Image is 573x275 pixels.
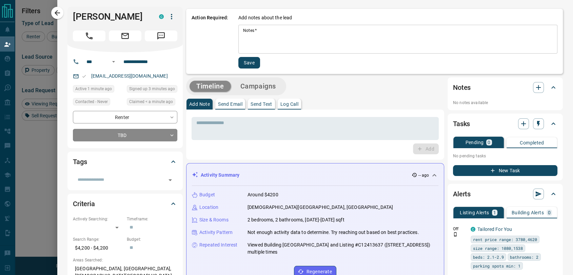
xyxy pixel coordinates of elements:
p: 2 bedrooms, 2 bathrooms, [DATE]-[DATE] sqft [248,216,344,223]
span: Claimed < a minute ago [129,98,173,105]
p: 0 [548,210,551,215]
h2: Notes [453,82,471,93]
p: $4,200 - $4,200 [73,242,123,254]
div: Mon Oct 13 2025 [73,85,123,95]
p: Pending [465,140,483,145]
span: Contacted - Never [75,98,108,105]
p: Around $4200 [248,191,278,198]
span: parking spots min: 1 [473,262,520,269]
p: 1 [493,210,496,215]
p: Building Alerts [512,210,544,215]
span: beds: 2.1-2.9 [473,254,504,260]
p: Timeframe: [127,216,177,222]
p: Actively Searching: [73,216,123,222]
h2: Criteria [73,198,95,209]
p: Action Required: [192,14,228,68]
div: Renter [73,111,177,123]
p: Budget: [127,236,177,242]
div: Tags [73,154,177,170]
svg: Email Valid [82,74,86,79]
div: Notes [453,79,557,96]
a: [EMAIL_ADDRESS][DOMAIN_NAME] [91,73,168,79]
p: Send Text [251,102,272,106]
p: [DEMOGRAPHIC_DATA][GEOGRAPHIC_DATA], [GEOGRAPHIC_DATA] [248,204,393,211]
div: Mon Oct 13 2025 [127,85,177,95]
button: Save [238,57,260,68]
button: New Task [453,165,557,176]
p: Not enough activity data to determine. Try reaching out based on best practices. [248,229,419,236]
h2: Tags [73,156,87,167]
button: Open [110,58,118,66]
span: rent price range: 3780,4620 [473,236,537,243]
h2: Tasks [453,118,470,129]
div: Mon Oct 13 2025 [127,98,177,107]
h2: Alerts [453,189,471,199]
span: Message [145,31,177,41]
p: Completed [520,140,544,145]
span: Email [109,31,141,41]
p: Add notes about the lead [238,14,292,21]
div: Criteria [73,196,177,212]
p: Location [199,204,218,211]
p: Size & Rooms [199,216,229,223]
p: No notes available [453,100,557,106]
span: size range: 1080,1538 [473,245,523,252]
span: bathrooms: 2 [510,254,538,260]
p: Off [453,226,467,232]
button: Campaigns [234,81,283,92]
div: Activity Summary-- ago [192,169,438,181]
p: Log Call [280,102,298,106]
p: Activity Pattern [199,229,233,236]
button: Timeline [190,81,231,92]
p: Send Email [218,102,242,106]
p: Search Range: [73,236,123,242]
p: Listing Alerts [460,210,489,215]
div: Alerts [453,186,557,202]
a: Tailored For You [477,227,512,232]
div: condos.ca [159,14,164,19]
span: Signed up 3 minutes ago [129,85,175,92]
p: Add Note [189,102,210,106]
p: Budget [199,191,215,198]
div: Tasks [453,116,557,132]
div: TBD [73,129,177,141]
div: condos.ca [471,227,475,232]
p: Areas Searched: [73,257,177,263]
svg: Push Notification Only [453,232,458,237]
p: Activity Summary [201,172,239,179]
p: 0 [488,140,490,145]
p: Viewed Building [GEOGRAPHIC_DATA] and Listing #C12413637 ([STREET_ADDRESS]) multiple times [248,241,438,256]
h1: [PERSON_NAME] [73,11,149,22]
button: Open [165,175,175,185]
p: Repeated Interest [199,241,237,249]
p: No pending tasks [453,151,557,161]
p: -- ago [418,172,429,178]
span: Active 1 minute ago [75,85,112,92]
span: Call [73,31,105,41]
